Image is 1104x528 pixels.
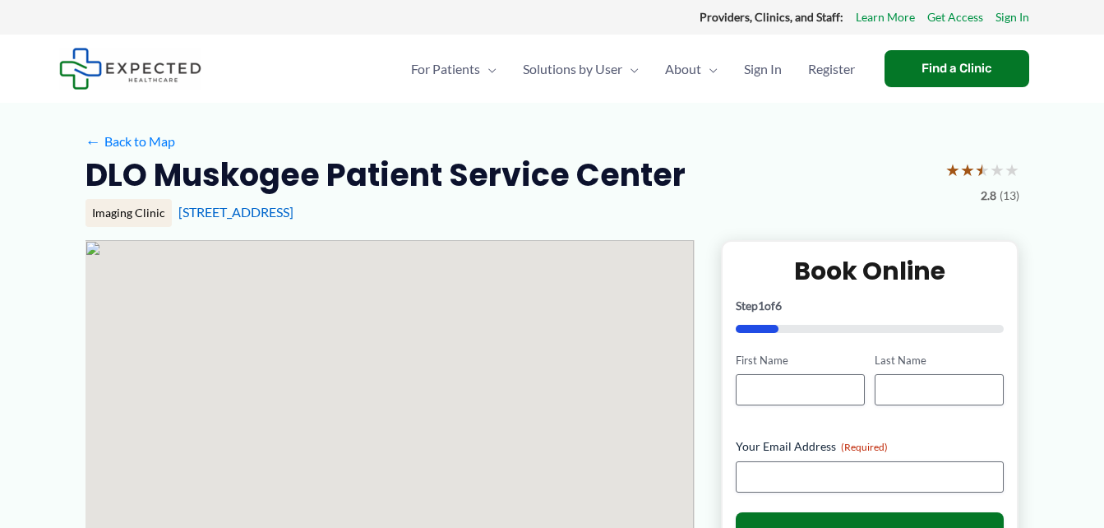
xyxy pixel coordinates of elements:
[411,40,480,98] span: For Patients
[398,40,510,98] a: For PatientsMenu Toggle
[736,438,1005,455] label: Your Email Address
[59,48,201,90] img: Expected Healthcare Logo - side, dark font, small
[398,40,868,98] nav: Primary Site Navigation
[885,50,1029,87] a: Find a Clinic
[927,7,983,28] a: Get Access
[841,441,888,453] span: (Required)
[856,7,915,28] a: Learn More
[731,40,795,98] a: Sign In
[652,40,731,98] a: AboutMenu Toggle
[975,155,990,185] span: ★
[736,255,1005,287] h2: Book Online
[523,40,622,98] span: Solutions by User
[981,185,996,206] span: 2.8
[700,10,843,24] strong: Providers, Clinics, and Staff:
[85,133,101,149] span: ←
[85,155,686,195] h2: DLO Muskogee Patient Service Center
[736,353,865,368] label: First Name
[808,40,855,98] span: Register
[701,40,718,98] span: Menu Toggle
[995,7,1029,28] a: Sign In
[1005,155,1019,185] span: ★
[758,299,764,313] span: 1
[744,40,782,98] span: Sign In
[85,129,175,154] a: ←Back to Map
[875,353,1004,368] label: Last Name
[945,155,960,185] span: ★
[665,40,701,98] span: About
[775,299,782,313] span: 6
[510,40,652,98] a: Solutions by UserMenu Toggle
[795,40,868,98] a: Register
[622,40,639,98] span: Menu Toggle
[178,204,293,220] a: [STREET_ADDRESS]
[480,40,497,98] span: Menu Toggle
[990,155,1005,185] span: ★
[1000,185,1019,206] span: (13)
[85,199,172,227] div: Imaging Clinic
[960,155,975,185] span: ★
[736,300,1005,312] p: Step of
